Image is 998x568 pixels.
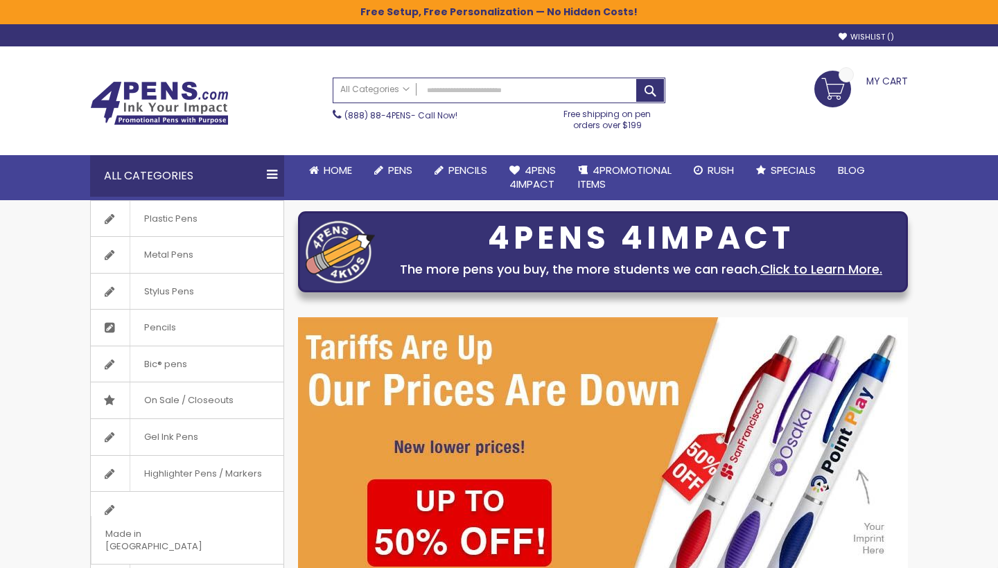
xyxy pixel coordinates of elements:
div: The more pens you buy, the more students we can reach. [382,260,900,279]
span: 4Pens 4impact [509,163,556,191]
span: Plastic Pens [130,201,211,237]
a: 4Pens4impact [498,155,567,200]
a: (888) 88-4PENS [344,109,411,121]
a: Plastic Pens [91,201,283,237]
span: All Categories [340,84,410,95]
span: Specials [771,163,816,177]
span: Pencils [130,310,190,346]
img: four_pen_logo.png [306,220,375,283]
a: Specials [745,155,827,186]
a: Made in [GEOGRAPHIC_DATA] [91,492,283,564]
span: Blog [838,163,865,177]
span: Stylus Pens [130,274,208,310]
span: Rush [708,163,734,177]
span: Made in [GEOGRAPHIC_DATA] [91,516,249,564]
span: Home [324,163,352,177]
a: Metal Pens [91,237,283,273]
a: Bic® pens [91,346,283,382]
a: Home [298,155,363,186]
div: 4PENS 4IMPACT [382,224,900,253]
a: Pens [363,155,423,186]
span: Highlighter Pens / Markers [130,456,276,492]
span: Pencils [448,163,487,177]
span: Metal Pens [130,237,207,273]
div: All Categories [90,155,284,197]
a: Pencils [91,310,283,346]
a: 4PROMOTIONALITEMS [567,155,683,200]
a: Highlighter Pens / Markers [91,456,283,492]
span: On Sale / Closeouts [130,382,247,418]
a: Blog [827,155,876,186]
a: Rush [683,155,745,186]
a: Pencils [423,155,498,186]
a: On Sale / Closeouts [91,382,283,418]
span: Bic® pens [130,346,201,382]
a: Wishlist [839,32,894,42]
span: 4PROMOTIONAL ITEMS [578,163,672,191]
span: Gel Ink Pens [130,419,212,455]
div: Free shipping on pen orders over $199 [550,103,666,131]
a: Gel Ink Pens [91,419,283,455]
img: 4Pens Custom Pens and Promotional Products [90,81,229,125]
span: - Call Now! [344,109,457,121]
a: Click to Learn More. [760,260,882,278]
span: Pens [388,163,412,177]
a: All Categories [333,78,417,101]
a: Stylus Pens [91,274,283,310]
